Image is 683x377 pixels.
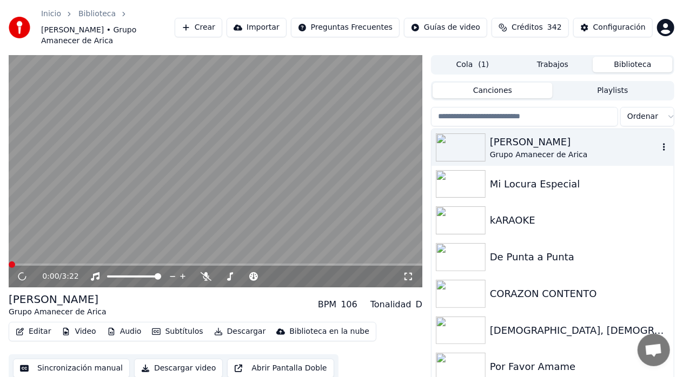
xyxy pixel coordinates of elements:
[370,298,412,311] div: Tonalidad
[11,324,55,339] button: Editar
[148,324,207,339] button: Subtítulos
[291,18,400,37] button: Preguntas Frecuentes
[175,18,222,37] button: Crear
[547,22,562,33] span: 342
[57,324,100,339] button: Video
[492,18,569,37] button: Créditos342
[627,111,658,122] span: Ordenar
[638,334,670,366] a: Chat abierto
[42,271,68,282] div: /
[490,150,659,160] div: Grupo Amanecer de Arica
[553,83,673,98] button: Playlists
[42,271,59,282] span: 0:00
[289,326,369,337] div: Biblioteca en la nube
[341,298,357,311] div: 106
[490,250,669,265] div: De Punta a Punta
[78,9,116,19] a: Biblioteca
[593,22,646,33] div: Configuración
[433,83,553,98] button: Canciones
[404,18,487,37] button: Guías de video
[227,18,287,37] button: Importar
[103,324,146,339] button: Audio
[41,9,61,19] a: Inicio
[9,17,30,38] img: youka
[9,292,107,307] div: [PERSON_NAME]
[62,271,78,282] span: 3:22
[490,213,669,228] div: kARAOKE
[9,307,107,318] div: Grupo Amanecer de Arica
[490,323,669,338] div: [DEMOGRAPHIC_DATA], [DEMOGRAPHIC_DATA]
[512,22,543,33] span: Créditos
[210,324,270,339] button: Descargar
[490,177,669,192] div: Mi Locura Especial
[318,298,336,311] div: BPM
[593,57,673,72] button: Biblioteca
[433,57,513,72] button: Cola
[478,59,489,70] span: ( 1 )
[490,359,669,374] div: Por Favor Amame
[416,298,422,311] div: D
[513,57,593,72] button: Trabajos
[490,134,659,150] div: [PERSON_NAME]
[573,18,653,37] button: Configuración
[41,25,175,46] span: [PERSON_NAME] • Grupo Amanecer de Arica
[41,9,175,46] nav: breadcrumb
[490,286,669,301] div: CORAZON CONTENTO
